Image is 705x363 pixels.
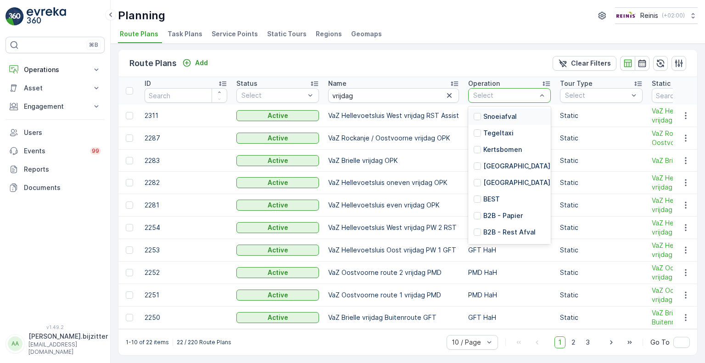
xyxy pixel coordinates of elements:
td: Static [555,172,647,194]
td: VaZ Hellevoetsluis even vrijdag OPK [324,194,464,217]
td: GFT HaH [464,239,555,262]
td: VaZ Brielle vrijdag OPK [324,150,464,172]
p: Kertsbomen [483,145,522,154]
button: AA[PERSON_NAME].bijzitter[EMAIL_ADDRESS][DOMAIN_NAME] [6,332,105,356]
td: VaZ Rockanje / Oostvoorne vrijdag OPK [324,127,464,150]
p: Select [565,91,628,100]
button: Active [236,222,319,233]
button: Active [236,200,319,211]
img: logo [6,7,24,26]
span: 1 [554,336,565,348]
p: Active [268,290,288,300]
span: Go To [650,338,670,347]
p: Active [268,223,288,232]
td: VaZ Hellevoetsluis West vrijdag PW 2 RST [324,217,464,239]
td: Static [555,262,647,284]
p: Users [24,128,101,137]
p: Status [236,79,257,88]
td: PMD HaH [464,262,555,284]
p: 22 / 220 Route Plans [177,339,231,346]
td: Static [555,127,647,150]
button: Active [236,110,319,121]
td: 2281 [140,194,232,217]
p: B2B - Rest Afval [483,228,536,237]
p: Active [268,246,288,255]
div: Toggle Row Selected [126,112,133,119]
input: Search [328,88,459,103]
p: Operations [24,65,86,74]
div: Toggle Row Selected [126,201,133,209]
td: OPK HaH [464,172,555,194]
button: Active [236,133,319,144]
p: Select [241,91,305,100]
button: Asset [6,79,105,97]
p: [GEOGRAPHIC_DATA] [483,178,550,187]
button: Engagement [6,97,105,116]
p: Active [268,313,288,322]
td: VaZ Hellevoetsluis West vrijdag RST Assist [324,105,464,127]
td: 2250 [140,307,232,329]
div: Toggle Row Selected [126,246,133,254]
p: Events [24,146,84,156]
td: 2254 [140,217,232,239]
button: Active [236,177,319,188]
td: Static [555,239,647,262]
span: Geomaps [351,29,382,39]
p: ID [145,79,151,88]
td: VaZ Oostvoorne route 2 vrijdag PMD [324,262,464,284]
div: Toggle Row Selected [126,157,133,164]
img: logo_light-DOdMpM7g.png [27,7,66,26]
td: OPK HaH [464,150,555,172]
button: Active [236,312,319,323]
a: Documents [6,179,105,197]
td: 2251 [140,284,232,307]
div: Toggle Row Selected [126,291,133,299]
td: Static [555,307,647,329]
a: Reports [6,160,105,179]
p: Asset [24,84,86,93]
td: 2282 [140,172,232,194]
input: Search [145,88,227,103]
button: Active [236,155,319,166]
p: Reinis [640,11,658,20]
p: Planning [118,8,165,23]
td: Static [555,194,647,217]
div: Toggle Row Selected [126,314,133,321]
span: v 1.49.2 [6,324,105,330]
td: Static [555,217,647,239]
button: Active [236,290,319,301]
button: Clear Filters [553,56,616,71]
td: VaZ Hellevoetsluis oneven vrijdag OPK [324,172,464,194]
span: Static Tours [267,29,307,39]
p: BEST [483,195,500,204]
td: 2311 [140,105,232,127]
p: Snoeiafval [483,112,517,121]
p: Active [268,134,288,143]
td: Static [555,105,647,127]
button: Active [236,267,319,278]
p: Tour Type [560,79,593,88]
p: ( +02:00 ) [662,12,685,19]
td: 2287 [140,127,232,150]
button: Operations [6,61,105,79]
p: Active [268,156,288,165]
td: RST HaH [464,105,555,127]
p: Active [268,201,288,210]
div: Toggle Row Selected [126,179,133,186]
p: Add [195,58,208,67]
td: Static [555,284,647,307]
p: ⌘B [89,41,98,49]
td: 2283 [140,150,232,172]
div: AA [8,336,22,351]
span: Service Points [212,29,258,39]
p: Engagement [24,102,86,111]
td: PMD HaH [464,284,555,307]
p: B2B - Papier [483,211,523,220]
span: 2 [567,336,580,348]
p: Documents [24,183,101,192]
p: Name [328,79,347,88]
p: Clear Filters [571,59,611,68]
p: Active [268,111,288,120]
td: 2252 [140,262,232,284]
div: Toggle Row Selected [126,134,133,142]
